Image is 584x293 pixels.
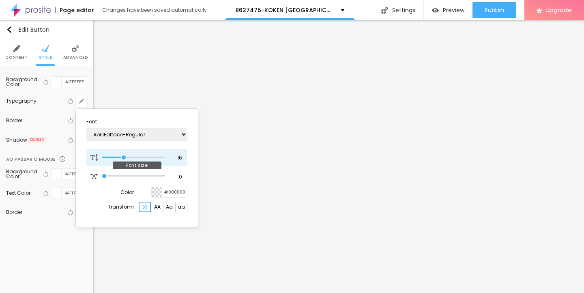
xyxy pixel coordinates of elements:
[166,205,173,209] span: Aa
[143,205,147,209] img: Icone
[120,190,134,195] p: Color
[90,154,98,161] img: Icon Font Size
[90,173,98,180] img: Icon Letter Spacing
[154,205,161,209] span: AA
[178,205,185,209] span: aa
[108,205,134,209] p: Transform
[86,119,187,124] p: Font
